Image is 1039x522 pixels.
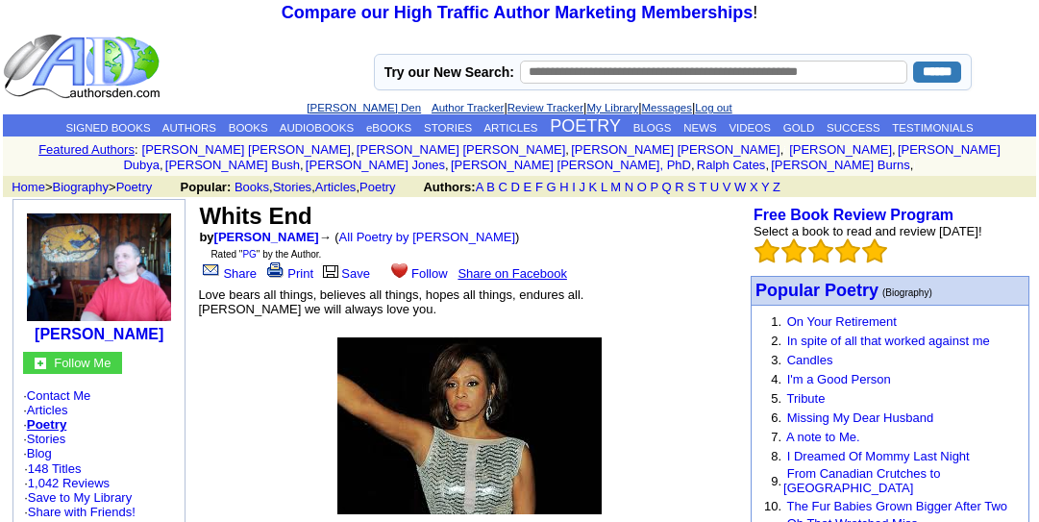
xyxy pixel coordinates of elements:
[339,230,516,244] a: All Poetry by [PERSON_NAME]
[35,326,163,342] b: [PERSON_NAME]
[355,145,357,156] font: i
[163,161,165,171] font: i
[771,391,781,406] font: 5.
[781,238,806,263] img: bigemptystars.png
[787,334,990,348] a: In spite of all that worked against me
[754,224,982,238] font: Select a book to read and review [DATE]!
[625,180,633,194] a: N
[181,180,799,194] font: , , ,
[486,180,495,194] a: B
[787,353,833,367] a: Candles
[589,180,598,194] a: K
[771,334,781,348] font: 2.
[662,180,672,194] a: Q
[896,145,898,156] font: i
[783,466,940,495] a: From Canadian Crutches to [GEOGRAPHIC_DATA]
[27,213,171,321] img: 83113.jpg
[282,3,753,22] a: Compare our High Traffic Author Marketing Memberships
[695,161,697,171] font: i
[734,180,746,194] a: W
[750,180,758,194] a: X
[771,158,910,172] a: [PERSON_NAME] Burns
[181,180,232,194] b: Popular:
[214,230,319,244] a: [PERSON_NAME]
[524,180,532,194] a: E
[913,161,915,171] font: i
[432,102,504,113] a: Author Tracker
[755,281,878,300] font: Popular Poetry
[162,122,216,134] a: AUTHORS
[787,449,970,463] a: I Dreamed Of Mommy Last Night
[535,180,543,194] a: F
[116,180,153,194] a: Poetry
[304,161,306,171] font: i
[783,122,815,134] a: GOLD
[3,33,164,100] img: logo_ad.gif
[787,410,933,425] a: Missing My Dear Husband
[307,102,421,113] a: [PERSON_NAME] Den
[54,354,111,370] a: Follow Me
[827,122,880,134] a: SUCCESS
[65,122,150,134] a: SIGNED BOOKS
[229,122,268,134] a: BOOKS
[571,142,779,157] a: [PERSON_NAME] [PERSON_NAME]
[687,180,696,194] a: S
[783,145,785,156] font: i
[683,122,717,134] a: NEWS
[337,337,602,514] img: 303976.jpg
[319,230,520,244] font: → ( )
[387,266,448,281] a: Follow
[320,262,341,278] img: library.gif
[642,102,692,113] a: Messages
[601,180,607,194] a: L
[142,142,351,157] a: [PERSON_NAME] [PERSON_NAME]
[320,266,370,281] a: Save
[27,446,52,460] a: Blog
[771,353,781,367] font: 3.
[786,430,860,444] a: A note to Me.
[550,116,621,136] a: POETRY
[755,238,779,263] img: bigemptystars.png
[28,505,136,519] a: Share with Friends!
[12,180,45,194] a: Home
[771,410,781,425] font: 6.
[242,249,256,260] a: PG
[835,238,860,263] img: bigemptystars.png
[787,314,897,329] a: On Your Retirement
[28,476,110,490] a: 1,042 Reviews
[769,161,771,171] font: i
[764,499,781,513] font: 10.
[423,180,475,194] b: Authors:
[754,207,953,223] a: Free Book Review Program
[38,142,135,157] a: Featured Authors
[771,430,781,444] font: 7.
[697,158,766,172] a: Ralph Cates
[306,158,445,172] a: [PERSON_NAME] Jones
[28,461,82,476] a: 148 Titles
[786,142,893,157] a: [PERSON_NAME]
[559,180,568,194] a: H
[808,238,833,263] img: bigemptystars.png
[572,180,576,194] a: I
[695,102,731,113] a: Log out
[579,180,585,194] a: J
[546,180,556,194] a: G
[633,122,672,134] a: BLOGS
[458,266,566,281] a: Share on Facebook
[569,145,571,156] font: i
[27,417,66,432] a: Poetry
[235,180,269,194] a: Books
[424,122,472,134] a: STORIES
[123,142,1000,172] font: , , , , , , , , , ,
[723,180,731,194] a: V
[366,122,411,134] a: eBOOKS
[771,314,781,329] font: 1.
[786,499,1007,513] a: The Fur Babies Grown Bigger After Two
[761,180,769,194] a: Y
[357,142,565,157] a: [PERSON_NAME] [PERSON_NAME]
[483,122,537,134] a: ARTICLES
[28,490,132,505] a: Save to My Library
[263,266,313,281] a: Print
